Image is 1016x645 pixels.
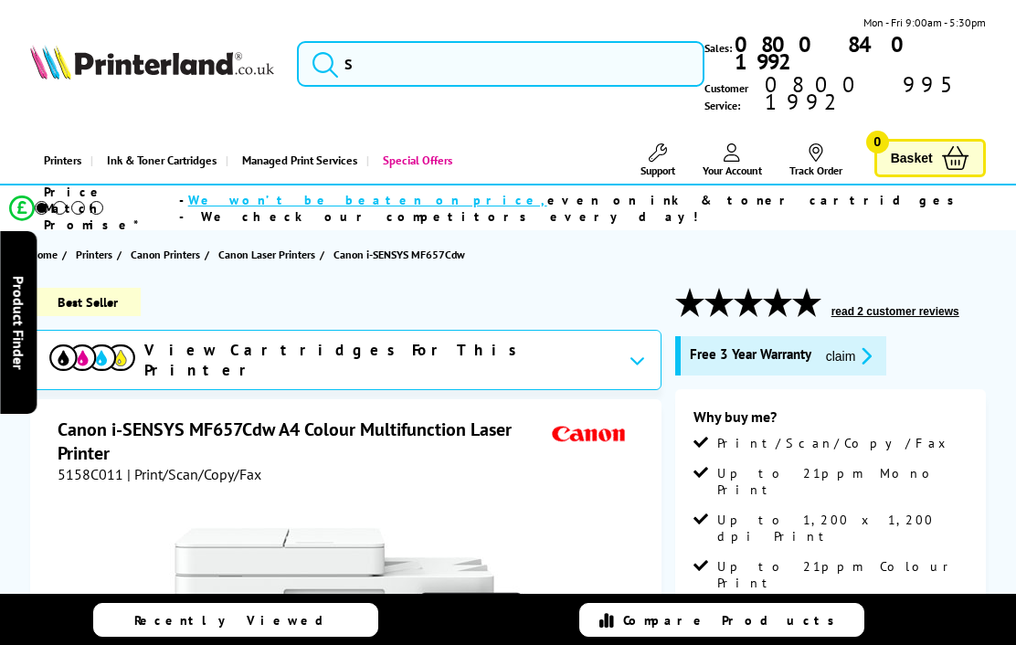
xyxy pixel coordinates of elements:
span: We won’t be beaten on price, [188,192,547,208]
input: S [297,41,704,87]
span: Recently Viewed [134,612,342,629]
li: modal_Promise [9,192,967,224]
a: Canon Laser Printers [218,245,320,264]
a: Canon Printers [131,245,205,264]
span: Customer Service: [704,76,985,114]
span: Support [640,164,675,177]
button: promo-description [820,345,878,366]
div: - even on ink & toner cartridges - We check our competitors every day! [179,192,968,225]
a: Basket 0 [874,139,986,178]
a: Printers [30,137,90,184]
a: Home [30,245,62,264]
span: Up to 21ppm Colour Print [717,558,968,591]
a: Special Offers [366,137,461,184]
span: Mon - Fri 9:00am - 5:30pm [863,14,986,31]
span: Ink & Toner Cartridges [107,137,217,184]
span: Your Account [703,164,762,177]
a: Canon i-SENSYS MF657Cdw [333,245,470,264]
span: View Cartridges For This Printer [144,340,614,380]
img: Canon [547,418,631,451]
span: Product Finder [9,276,27,370]
span: Free 3 Year Warranty [690,345,811,366]
span: | Print/Scan/Copy/Fax [127,465,261,483]
span: Canon Printers [131,245,200,264]
span: Up to 1,200 x 1,200 dpi Print [717,512,968,545]
img: cmyk-icon.svg [49,344,134,371]
button: read 2 customer reviews [826,304,965,319]
a: Your Account [703,143,762,177]
span: Sales: [704,39,732,57]
a: Printerland Logo [30,45,273,83]
span: Best Seller [30,288,141,316]
span: Basket [891,146,933,171]
span: Print/Scan/Copy/Fax [717,435,952,451]
a: Printers [76,245,117,264]
span: 5158C011 [58,465,123,483]
a: Managed Print Services [226,137,366,184]
span: Compare Products [623,612,844,629]
span: Price Match Promise* [44,184,179,233]
span: 0 [866,131,889,153]
a: Support [640,143,675,177]
div: Why buy me? [693,407,968,435]
span: 0800 995 1992 [762,76,986,111]
span: Canon i-SENSYS MF657Cdw [333,245,465,264]
span: Up to 21ppm Mono Print [717,465,968,498]
a: 0800 840 1992 [732,36,985,70]
img: Printerland Logo [30,45,273,79]
span: Home [30,245,58,264]
a: Ink & Toner Cartridges [90,137,226,184]
a: Track Order [789,143,842,177]
a: Compare Products [579,603,864,637]
b: 0800 840 1992 [735,30,917,76]
span: Canon Laser Printers [218,245,315,264]
h1: Canon i-SENSYS MF657Cdw A4 Colour Multifunction Laser Printer [58,418,546,465]
span: Printers [76,245,112,264]
a: Recently Viewed [93,603,378,637]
